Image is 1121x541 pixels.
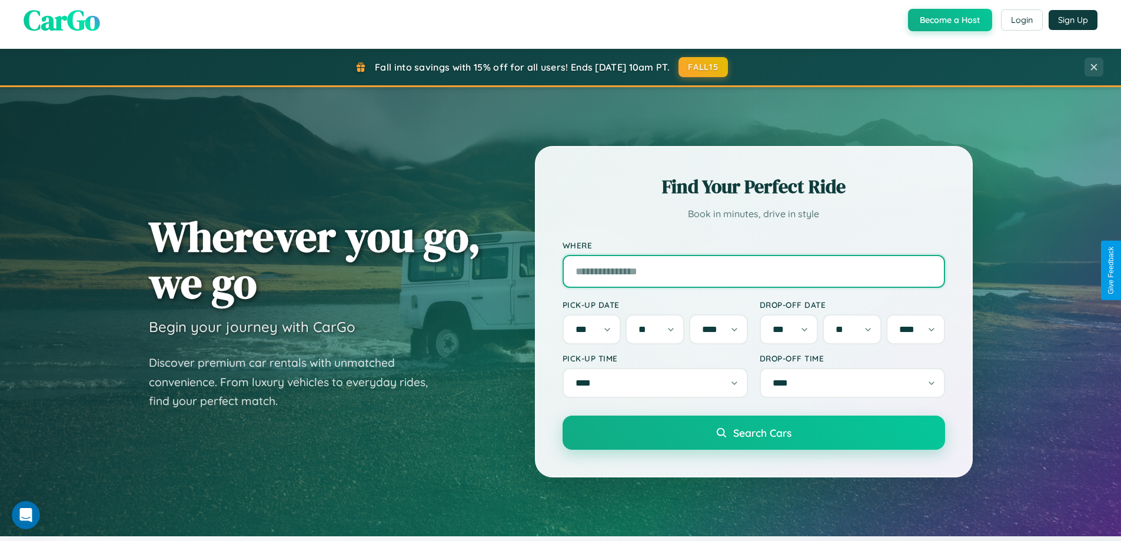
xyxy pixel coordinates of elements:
span: CarGo [24,1,100,39]
div: Give Feedback [1107,247,1115,294]
h2: Find Your Perfect Ride [563,174,945,200]
button: Login [1001,9,1043,31]
button: Become a Host [908,9,992,31]
label: Where [563,240,945,250]
span: Search Cars [733,426,791,439]
label: Pick-up Time [563,353,748,363]
button: FALL15 [678,57,728,77]
label: Drop-off Date [760,300,945,310]
h3: Begin your journey with CarGo [149,318,355,336]
label: Pick-up Date [563,300,748,310]
button: Sign Up [1049,10,1097,30]
span: Fall into savings with 15% off for all users! Ends [DATE] 10am PT. [375,61,670,73]
button: Search Cars [563,416,945,450]
p: Discover premium car rentals with unmatched convenience. From luxury vehicles to everyday rides, ... [149,353,443,411]
p: Book in minutes, drive in style [563,205,945,223]
label: Drop-off Time [760,353,945,363]
iframe: Intercom live chat [12,501,40,529]
h1: Wherever you go, we go [149,213,481,306]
